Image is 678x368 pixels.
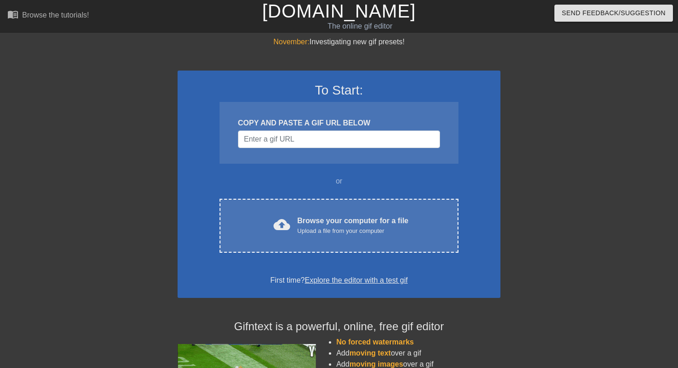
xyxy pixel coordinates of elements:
li: Add over a gif [336,348,500,359]
span: November: [274,38,309,46]
span: moving images [350,360,403,368]
span: No forced watermarks [336,338,414,346]
div: First time? [190,275,488,286]
div: Investigating new gif presets! [178,36,500,47]
div: COPY AND PASTE A GIF URL BELOW [238,118,440,129]
input: Username [238,131,440,148]
div: Upload a file from your computer [297,226,409,236]
div: The online gif editor [231,21,489,32]
div: Browse your computer for a file [297,215,409,236]
div: Browse the tutorials! [22,11,89,19]
a: Explore the editor with a test gif [305,276,408,284]
span: Send Feedback/Suggestion [562,7,666,19]
span: menu_book [7,9,18,20]
h3: To Start: [190,83,488,98]
a: [DOMAIN_NAME] [262,1,416,21]
h4: Gifntext is a powerful, online, free gif editor [178,320,500,333]
span: cloud_upload [274,216,290,233]
button: Send Feedback/Suggestion [554,5,673,22]
span: moving text [350,349,391,357]
a: Browse the tutorials! [7,9,89,23]
div: or [202,176,476,187]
